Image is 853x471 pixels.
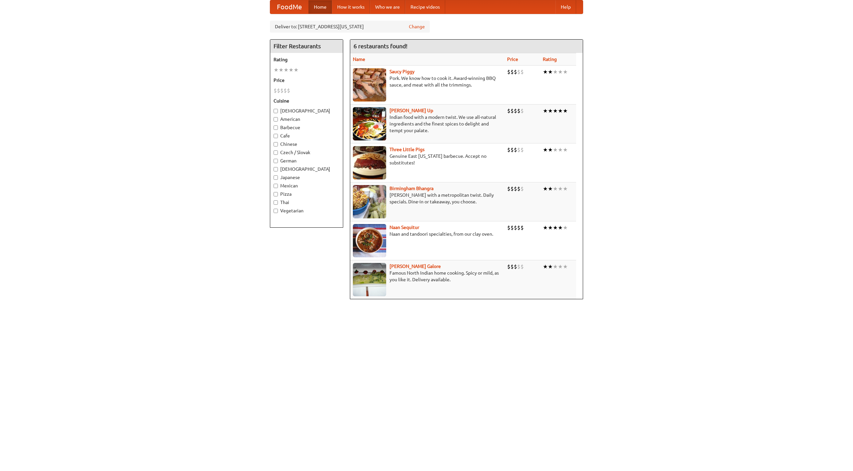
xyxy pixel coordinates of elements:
[563,68,568,76] li: ★
[353,68,386,102] img: saucy.jpg
[274,199,340,206] label: Thai
[274,132,340,139] label: Cafe
[520,146,524,153] li: $
[514,146,517,153] li: $
[507,68,510,76] li: $
[520,107,524,115] li: $
[353,224,386,257] img: naansequitur.jpg
[353,114,502,134] p: Indian food with a modern twist. We use all-natural ingredients and the finest spices to delight ...
[548,263,553,270] li: ★
[354,43,408,49] ng-pluralize: 6 restaurants found!
[390,108,433,113] a: [PERSON_NAME] Up
[548,185,553,192] li: ★
[543,263,548,270] li: ★
[543,224,548,231] li: ★
[270,0,309,14] a: FoodMe
[274,192,278,196] input: Pizza
[390,147,425,152] a: Three Little Pigs
[563,107,568,115] li: ★
[294,66,299,74] li: ★
[274,108,340,114] label: [DEMOGRAPHIC_DATA]
[274,207,340,214] label: Vegetarian
[510,146,514,153] li: $
[353,75,502,88] p: Pork. We know how to cook it. Award-winning BBQ sauce, and meat with all the trimmings.
[558,146,563,153] li: ★
[279,66,284,74] li: ★
[548,107,553,115] li: ★
[274,167,278,171] input: [DEMOGRAPHIC_DATA]
[353,146,386,179] img: littlepigs.jpg
[517,146,520,153] li: $
[353,270,502,283] p: Famous North Indian home cooking. Spicy or mild, as you like it. Delivery available.
[548,68,553,76] li: ★
[514,107,517,115] li: $
[517,68,520,76] li: $
[353,153,502,166] p: Genuine East [US_STATE] barbecue. Accept no substitutes!
[274,191,340,197] label: Pizza
[558,263,563,270] li: ★
[353,231,502,237] p: Naan and tandoori specialties, from our clay oven.
[553,68,558,76] li: ★
[543,57,557,62] a: Rating
[548,224,553,231] li: ★
[543,107,548,115] li: ★
[517,263,520,270] li: $
[274,200,278,205] input: Thai
[558,68,563,76] li: ★
[274,117,278,121] input: American
[409,23,425,30] a: Change
[553,224,558,231] li: ★
[274,98,340,104] h5: Cuisine
[274,157,340,164] label: German
[543,68,548,76] li: ★
[548,146,553,153] li: ★
[507,146,510,153] li: $
[553,263,558,270] li: ★
[510,224,514,231] li: $
[543,146,548,153] li: ★
[284,66,289,74] li: ★
[514,263,517,270] li: $
[332,0,370,14] a: How it works
[520,224,524,231] li: $
[520,185,524,192] li: $
[517,224,520,231] li: $
[353,263,386,296] img: currygalore.jpg
[390,225,419,230] a: Naan Sequitur
[353,57,365,62] a: Name
[390,69,415,74] a: Saucy Piggy
[563,263,568,270] li: ★
[270,21,430,33] div: Deliver to: [STREET_ADDRESS][US_STATE]
[287,87,290,94] li: $
[277,87,280,94] li: $
[274,124,340,131] label: Barbecue
[353,107,386,140] img: curryup.jpg
[555,0,576,14] a: Help
[274,175,278,180] input: Japanese
[510,185,514,192] li: $
[520,68,524,76] li: $
[274,109,278,113] input: [DEMOGRAPHIC_DATA]
[558,185,563,192] li: ★
[390,264,441,269] a: [PERSON_NAME] Galore
[553,185,558,192] li: ★
[370,0,405,14] a: Who we are
[274,77,340,84] h5: Price
[517,185,520,192] li: $
[507,263,510,270] li: $
[274,159,278,163] input: German
[353,185,386,218] img: bhangra.jpg
[514,185,517,192] li: $
[274,174,340,181] label: Japanese
[507,185,510,192] li: $
[405,0,445,14] a: Recipe videos
[507,107,510,115] li: $
[543,185,548,192] li: ★
[274,116,340,122] label: American
[520,263,524,270] li: $
[510,263,514,270] li: $
[274,141,340,147] label: Chinese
